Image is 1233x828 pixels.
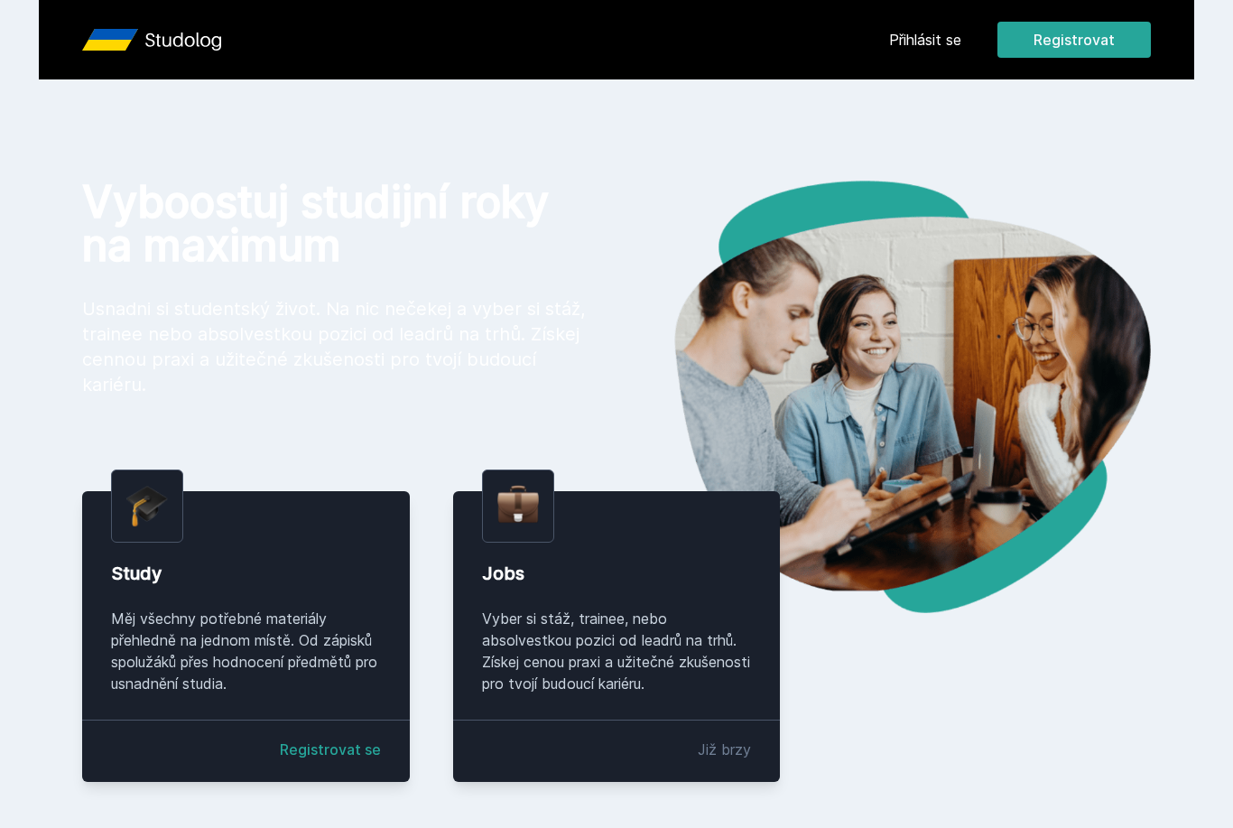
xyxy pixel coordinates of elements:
div: Již brzy [698,739,751,760]
h1: Vyboostuj studijní roky na maximum [82,181,588,267]
button: Registrovat [997,22,1151,58]
div: Vyber si stáž, trainee, nebo absolvestkou pozici od leadrů na trhů. Získej cenou praxi a užitečné... [482,608,752,694]
div: Jobs [482,561,752,586]
div: Study [111,561,381,586]
div: Měj všechny potřebné materiály přehledně na jednom místě. Od zápisků spolužáků přes hodnocení pře... [111,608,381,694]
img: briefcase.png [497,481,539,527]
img: graduation-cap.png [126,485,168,527]
p: Usnadni si studentský život. Na nic nečekej a vyber si stáž, trainee nebo absolvestkou pozici od ... [82,296,588,397]
a: Přihlásit se [889,29,961,51]
img: hero.png [616,181,1151,613]
a: Registrovat se [280,739,381,760]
